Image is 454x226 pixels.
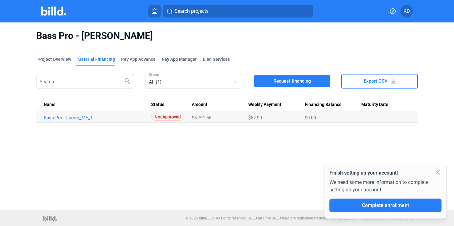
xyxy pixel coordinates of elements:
[175,7,209,15] span: Search projects
[361,102,388,108] span: Maturity Date
[192,102,207,108] span: Amount
[364,78,387,84] span: Export CSV
[361,102,410,108] div: Maturity Date
[151,102,191,108] div: Status
[124,77,131,84] mat-icon: search
[362,202,409,208] span: Complete enrollment
[192,102,248,108] div: Amount
[305,102,361,108] div: Financing Balance
[151,113,184,121] span: Not Approved
[400,5,413,17] button: KD
[41,7,66,16] img: Billd Company Logo
[434,169,442,176] mat-icon: close
[403,7,410,15] span: KD
[329,169,442,177] div: Finish setting up your account!
[274,78,311,84] span: Request financing
[248,102,305,108] div: Weekly Payment
[121,56,155,62] div: Pay App Advance
[163,5,313,17] button: Search projects
[185,216,355,220] p: © 2025 Billd, LLC. All rights reserved. BILLD and the BILLD logo are registered trademarks of Bil...
[162,56,197,62] span: Pay App Manager
[305,115,316,121] span: $0.00
[44,102,56,108] span: Name
[149,79,161,85] mat-select-trigger: All (1)
[248,115,262,121] span: $67.99
[192,115,211,121] span: $5,791.56
[329,199,442,212] button: Complete enrollment
[254,75,330,87] button: Request financing
[43,216,57,221] img: logo
[44,115,146,121] a: Bass Pro - Lamar_MF_1
[36,30,417,42] span: Bass Pro - [PERSON_NAME]
[203,56,230,62] div: Lien Services
[329,177,442,199] div: We need some more information to complete setting up your account.
[37,56,71,62] div: Project Overview
[77,56,115,62] div: Material Financing
[305,102,342,108] span: Financing Balance
[151,102,164,108] span: Status
[248,102,281,108] span: Weekly Payment
[44,102,151,108] div: Name
[341,74,417,89] button: Export CSV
